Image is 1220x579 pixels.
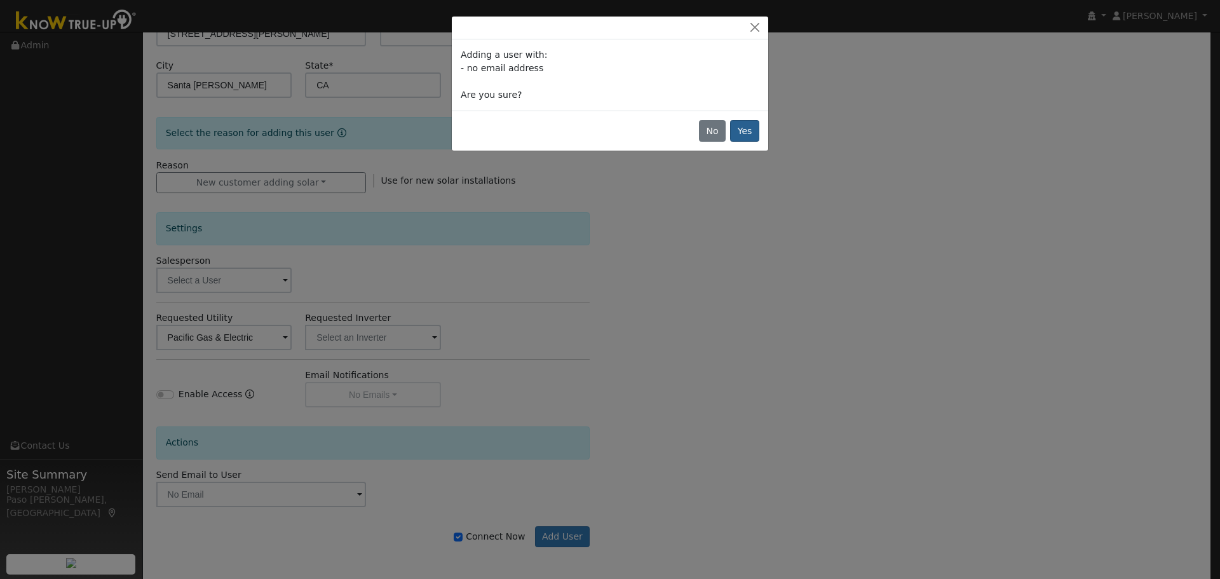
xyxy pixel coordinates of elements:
button: No [699,120,726,142]
button: Yes [730,120,759,142]
span: - no email address [461,63,543,73]
span: Adding a user with: [461,50,547,60]
button: Close [746,21,764,34]
span: Are you sure? [461,90,522,100]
